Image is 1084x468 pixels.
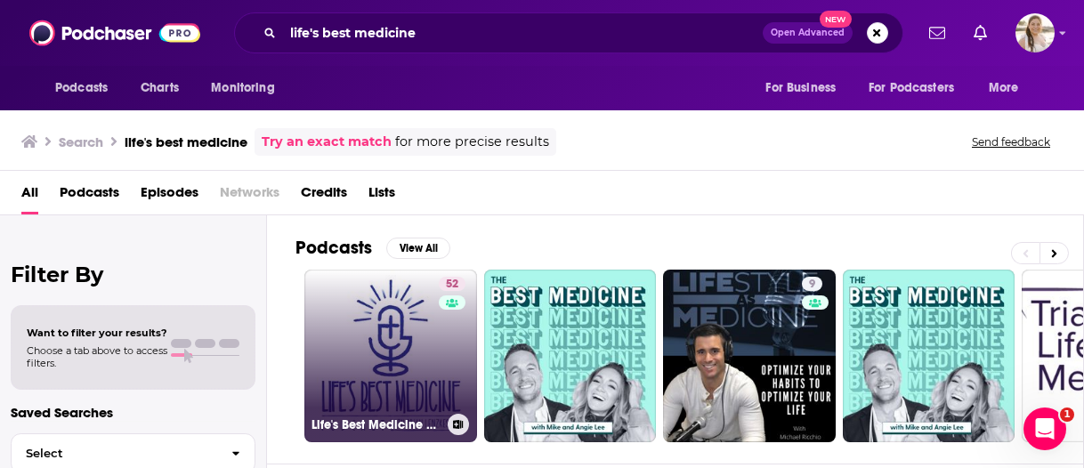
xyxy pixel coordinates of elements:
h2: Filter By [11,262,255,287]
p: Saved Searches [11,404,255,421]
a: PodcastsView All [295,237,450,259]
img: Podchaser - Follow, Share and Rate Podcasts [29,16,200,50]
span: Select [12,448,217,459]
a: All [21,178,38,214]
span: Charts [141,76,179,101]
input: Search podcasts, credits, & more... [283,19,763,47]
span: New [820,11,852,28]
button: open menu [753,71,858,105]
button: open menu [43,71,131,105]
button: Show profile menu [1015,13,1055,52]
a: Charts [129,71,190,105]
span: Podcasts [55,76,108,101]
a: Show notifications dropdown [967,18,994,48]
span: For Podcasters [869,76,954,101]
span: for more precise results [395,132,549,152]
h3: Search [59,133,103,150]
span: Networks [220,178,279,214]
span: Open Advanced [771,28,845,37]
a: Show notifications dropdown [922,18,952,48]
button: open menu [198,71,297,105]
img: User Profile [1015,13,1055,52]
span: Logged in as acquavie [1015,13,1055,52]
button: open menu [857,71,980,105]
button: open menu [976,71,1041,105]
span: 1 [1060,407,1074,422]
span: 9 [809,276,815,294]
a: Try an exact match [262,132,392,152]
a: Podcasts [60,178,119,214]
a: Episodes [141,178,198,214]
a: Lists [368,178,395,214]
button: Send feedback [967,134,1056,149]
div: Search podcasts, credits, & more... [234,12,903,53]
a: Credits [301,178,347,214]
span: Want to filter your results? [27,327,167,339]
button: View All [386,238,450,259]
a: 9 [802,277,822,291]
span: More [989,76,1019,101]
h2: Podcasts [295,237,372,259]
span: 52 [446,276,458,294]
h3: life's best medicine [125,133,247,150]
iframe: Intercom live chat [1023,407,1066,450]
button: Open AdvancedNew [763,22,853,44]
span: Monitoring [211,76,274,101]
a: 52Life's Best Medicine Podcast [304,270,477,442]
h3: Life's Best Medicine Podcast [311,417,441,432]
span: For Business [765,76,836,101]
a: 52 [439,277,465,291]
span: Choose a tab above to access filters. [27,344,167,369]
a: 9 [663,270,836,442]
